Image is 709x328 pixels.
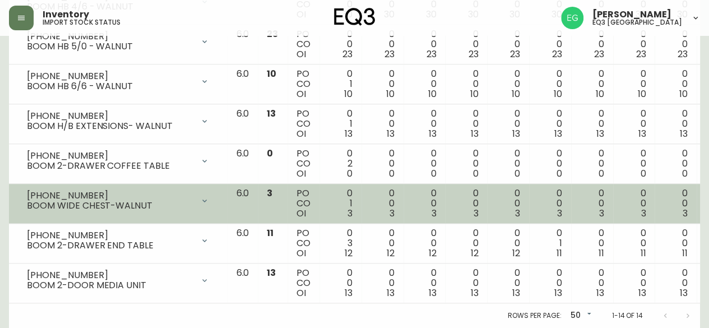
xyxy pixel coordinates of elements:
[413,109,437,139] div: 0 0
[473,207,478,220] span: 3
[328,109,353,139] div: 0 1
[636,48,646,61] span: 23
[296,48,306,61] span: OI
[554,127,562,140] span: 13
[680,287,688,299] span: 13
[515,167,520,180] span: 0
[638,127,646,140] span: 13
[470,127,478,140] span: 13
[496,228,520,258] div: 0 0
[296,188,311,219] div: PO CO
[510,48,520,61] span: 23
[561,7,583,29] img: db11c1629862fe82d63d0774b1b54d2b
[267,266,276,279] span: 13
[27,270,193,280] div: [PHONE_NUMBER]
[387,247,395,260] span: 12
[470,287,478,299] span: 13
[413,268,437,298] div: 0 0
[227,104,258,144] td: 6.0
[538,29,562,59] div: 0 0
[413,149,437,179] div: 0 0
[413,29,437,59] div: 0 0
[580,228,604,258] div: 0 0
[496,69,520,99] div: 0 0
[682,167,688,180] span: 0
[596,127,604,140] span: 13
[664,109,688,139] div: 0 0
[27,280,193,290] div: BOOM 2-DOOR MEDIA UNIT
[389,167,395,180] span: 0
[27,191,193,201] div: [PHONE_NUMBER]
[496,188,520,219] div: 0 0
[557,247,562,260] span: 11
[554,87,562,100] span: 10
[580,268,604,298] div: 0 0
[267,227,274,239] span: 11
[18,69,218,94] div: [PHONE_NUMBER]BOOM HB 6/6 - WALNUT
[296,29,311,59] div: PO CO
[27,201,193,211] div: BOOM WIDE CHEST-WALNUT
[227,224,258,264] td: 6.0
[296,207,306,220] span: OI
[387,127,395,140] span: 13
[638,287,646,299] span: 13
[328,149,353,179] div: 0 2
[27,230,193,241] div: [PHONE_NUMBER]
[27,161,193,171] div: BOOM 2-DRAWER COFFEE TABLE
[580,29,604,59] div: 0 0
[296,268,311,298] div: PO CO
[334,8,376,26] img: logo
[427,48,437,61] span: 23
[538,69,562,99] div: 0 0
[640,247,646,260] span: 11
[18,109,218,133] div: [PHONE_NUMBER]BOOM H/B EXTENSIONS- WALNUT
[296,69,311,99] div: PO CO
[454,228,478,258] div: 0 0
[27,151,193,161] div: [PHONE_NUMBER]
[27,121,193,131] div: BOOM H/B EXTENSIONS- WALNUT
[664,268,688,298] div: 0 0
[664,149,688,179] div: 0 0
[27,241,193,251] div: BOOM 2-DRAWER END TABLE
[18,188,218,213] div: [PHONE_NUMBER]BOOM WIDE CHEST-WALNUT
[428,87,437,100] span: 10
[386,87,395,100] span: 10
[296,167,306,180] span: OI
[622,109,646,139] div: 0 0
[496,268,520,298] div: 0 0
[296,247,306,260] span: OI
[344,87,353,100] span: 10
[296,228,311,258] div: PO CO
[683,207,688,220] span: 3
[227,144,258,184] td: 6.0
[267,107,276,120] span: 13
[370,268,395,298] div: 0 0
[267,147,273,160] span: 0
[538,149,562,179] div: 0 0
[429,287,437,299] span: 13
[622,228,646,258] div: 0 0
[328,188,353,219] div: 0 1
[370,109,395,139] div: 0 0
[328,69,353,99] div: 0 1
[18,29,218,54] div: [PHONE_NUMBER]BOOM HB 5/0 - WALNUT
[496,149,520,179] div: 0 0
[27,71,193,81] div: [PHONE_NUMBER]
[664,29,688,59] div: 0 0
[599,167,604,180] span: 0
[496,109,520,139] div: 0 0
[580,109,604,139] div: 0 0
[622,188,646,219] div: 0 0
[18,228,218,253] div: [PHONE_NUMBER]BOOM 2-DRAWER END TABLE
[296,287,306,299] span: OI
[227,25,258,64] td: 6.0
[622,69,646,99] div: 0 0
[387,287,395,299] span: 13
[384,48,395,61] span: 23
[640,167,646,180] span: 0
[678,48,688,61] span: 23
[43,10,89,19] span: Inventory
[296,109,311,139] div: PO CO
[413,69,437,99] div: 0 0
[18,149,218,173] div: [PHONE_NUMBER]BOOM 2-DRAWER COFFEE TABLE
